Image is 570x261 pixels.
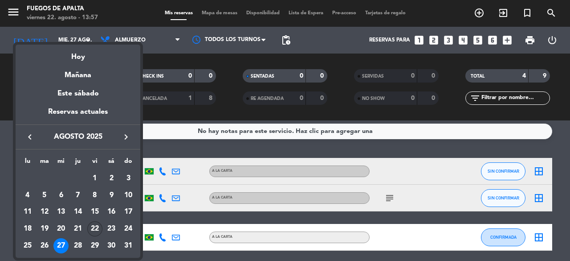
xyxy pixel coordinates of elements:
[87,204,102,220] div: 15
[53,237,69,254] td: 27 de agosto de 2025
[120,170,137,187] td: 3 de agosto de 2025
[70,238,85,253] div: 28
[69,156,86,170] th: jueves
[53,220,69,237] td: 20 de agosto de 2025
[16,106,140,124] div: Reservas actuales
[53,203,69,220] td: 13 de agosto de 2025
[86,170,103,187] td: 1 de agosto de 2025
[121,204,136,220] div: 17
[86,156,103,170] th: viernes
[19,156,36,170] th: lunes
[36,156,53,170] th: martes
[120,156,137,170] th: domingo
[19,237,36,254] td: 25 de agosto de 2025
[104,204,119,220] div: 16
[37,188,52,203] div: 5
[120,203,137,220] td: 17 de agosto de 2025
[20,188,35,203] div: 4
[20,238,35,253] div: 25
[70,204,85,220] div: 14
[121,221,136,236] div: 24
[121,171,136,186] div: 3
[36,203,53,220] td: 12 de agosto de 2025
[103,156,120,170] th: sábado
[53,238,69,253] div: 27
[20,204,35,220] div: 11
[87,171,102,186] div: 1
[16,63,140,81] div: Mañana
[120,220,137,237] td: 24 de agosto de 2025
[19,220,36,237] td: 18 de agosto de 2025
[19,187,36,204] td: 4 de agosto de 2025
[103,237,120,254] td: 30 de agosto de 2025
[53,221,69,236] div: 20
[104,171,119,186] div: 2
[37,221,52,236] div: 19
[104,221,119,236] div: 23
[87,188,102,203] div: 8
[70,188,85,203] div: 7
[69,187,86,204] td: 7 de agosto de 2025
[36,187,53,204] td: 5 de agosto de 2025
[16,45,140,63] div: Hoy
[87,221,102,236] div: 22
[87,238,102,253] div: 29
[69,237,86,254] td: 28 de agosto de 2025
[103,220,120,237] td: 23 de agosto de 2025
[103,170,120,187] td: 2 de agosto de 2025
[104,188,119,203] div: 9
[37,204,52,220] div: 12
[69,220,86,237] td: 21 de agosto de 2025
[53,188,69,203] div: 6
[121,188,136,203] div: 10
[53,187,69,204] td: 6 de agosto de 2025
[69,203,86,220] td: 14 de agosto de 2025
[20,221,35,236] div: 18
[103,187,120,204] td: 9 de agosto de 2025
[19,170,86,187] td: AGO.
[70,221,85,236] div: 21
[86,220,103,237] td: 22 de agosto de 2025
[120,237,137,254] td: 31 de agosto de 2025
[53,204,69,220] div: 13
[118,131,134,143] button: keyboard_arrow_right
[36,220,53,237] td: 19 de agosto de 2025
[16,81,140,106] div: Este sábado
[38,131,118,143] span: agosto 2025
[121,132,131,142] i: keyboard_arrow_right
[120,187,137,204] td: 10 de agosto de 2025
[104,238,119,253] div: 30
[24,132,35,142] i: keyboard_arrow_left
[121,238,136,253] div: 31
[86,187,103,204] td: 8 de agosto de 2025
[22,131,38,143] button: keyboard_arrow_left
[37,238,52,253] div: 26
[53,156,69,170] th: miércoles
[36,237,53,254] td: 26 de agosto de 2025
[86,203,103,220] td: 15 de agosto de 2025
[86,237,103,254] td: 29 de agosto de 2025
[19,203,36,220] td: 11 de agosto de 2025
[103,203,120,220] td: 16 de agosto de 2025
